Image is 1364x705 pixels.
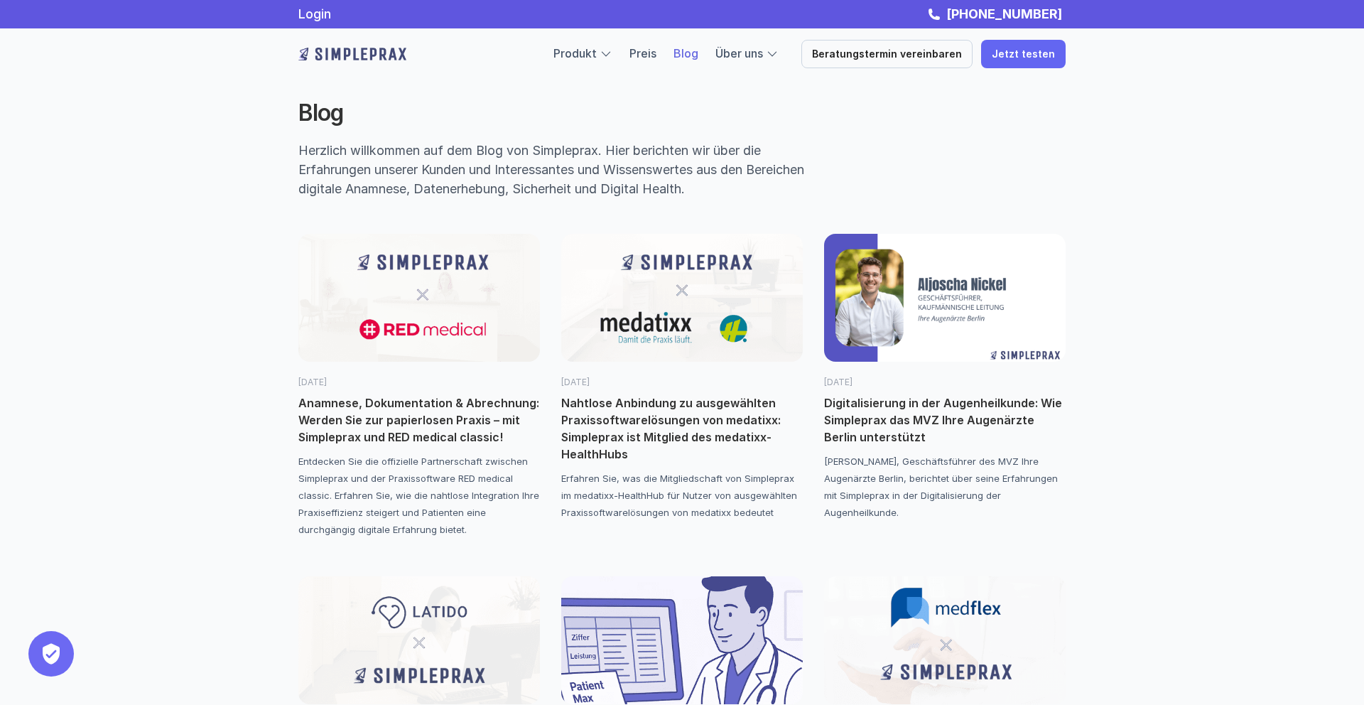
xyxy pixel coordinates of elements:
[629,46,656,60] a: Preis
[561,576,803,704] img: GOÄ Reform 2025
[824,453,1066,521] p: [PERSON_NAME], Geschäftsführer des MVZ Ihre Augenärzte Berlin, berichtet über seine Erfahrungen m...
[298,453,540,538] p: Entdecken Sie die offizielle Partnerschaft zwischen Simpleprax und der Praxissoftware RED medical...
[824,234,1066,521] a: [DATE]Digitalisierung in der Augenheilkunde: Wie Simpleprax das MVZ Ihre Augenärzte Berlin unters...
[298,576,540,704] img: Latido x Simpleprax
[824,376,1066,389] p: [DATE]
[561,470,803,521] p: Erfahren Sie, was die Mitgliedschaft von Simpleprax im medatixx-HealthHub für Nutzer von ausgewäh...
[298,6,331,21] a: Login
[824,394,1066,446] p: Digitalisierung in der Augenheilkunde: Wie Simpleprax das MVZ Ihre Augenärzte Berlin unterstützt
[943,6,1066,21] a: [PHONE_NUMBER]
[298,376,540,389] p: [DATE]
[673,46,698,60] a: Blog
[561,376,803,389] p: [DATE]
[553,46,597,60] a: Produkt
[298,141,835,198] p: Herzlich willkommen auf dem Blog von Simpleprax. Hier berichten wir über die Erfahrungen unserer ...
[298,394,540,446] p: Anamnese, Dokumentation & Abrechnung: Werden Sie zur papierlosen Praxis – mit Simpleprax und RED ...
[992,48,1055,60] p: Jetzt testen
[298,234,540,538] a: [DATE]Anamnese, Dokumentation & Abrechnung: Werden Sie zur papierlosen Praxis – mit Simpleprax un...
[561,234,803,521] a: [DATE]Nahtlose Anbindung zu ausgewählten Praxissoftwarelösungen von medatixx: Simpleprax ist Mitg...
[298,99,831,127] h2: Blog
[801,40,973,68] a: Beratungstermin vereinbaren
[561,394,803,463] p: Nahtlose Anbindung zu ausgewählten Praxissoftwarelösungen von medatixx: Simpleprax ist Mitglied d...
[812,48,962,60] p: Beratungstermin vereinbaren
[981,40,1066,68] a: Jetzt testen
[946,6,1062,21] strong: [PHONE_NUMBER]
[715,46,763,60] a: Über uns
